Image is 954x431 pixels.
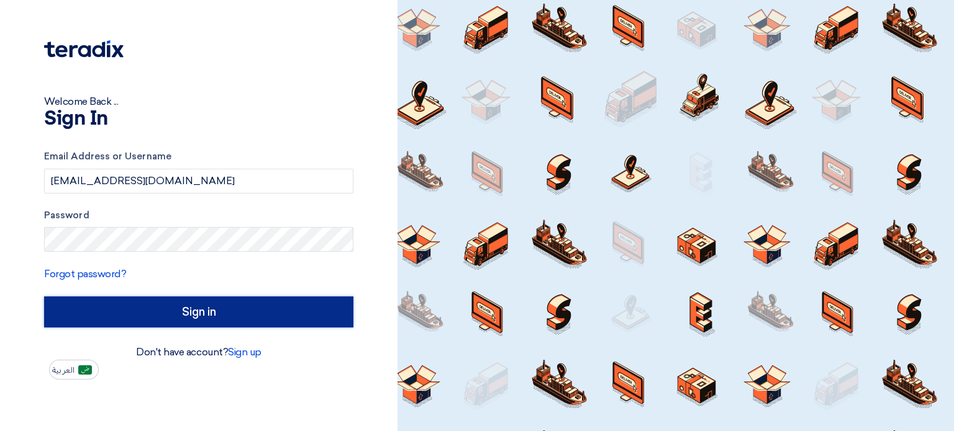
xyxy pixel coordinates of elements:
input: Sign in [44,296,353,327]
img: Teradix logo [44,40,124,58]
div: Welcome Back ... [44,94,353,109]
div: Don't have account? [44,345,353,360]
h1: Sign In [44,109,353,129]
button: العربية [49,360,99,380]
input: Enter your business email or username [44,169,353,193]
img: ar-AR.png [78,365,92,375]
label: Password [44,208,353,223]
span: العربية [52,366,75,375]
a: Forgot password? [44,268,126,280]
label: Email Address or Username [44,149,353,164]
a: Sign up [228,346,261,358]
